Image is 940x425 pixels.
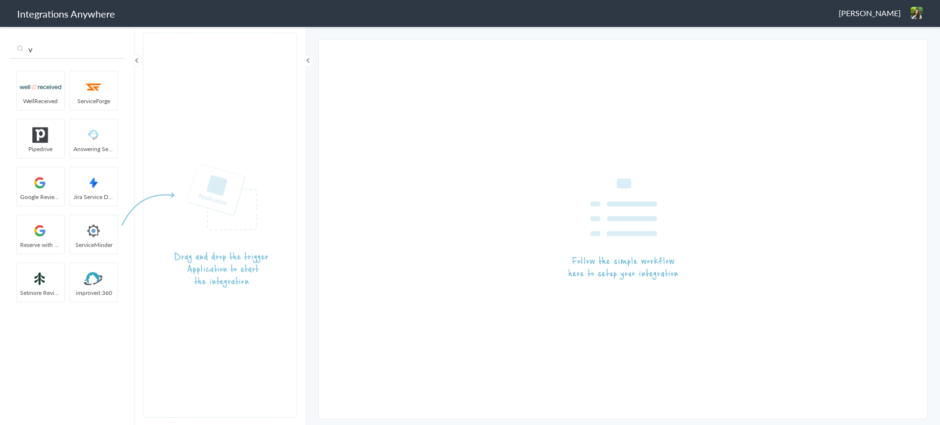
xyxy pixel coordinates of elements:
img: serviceforge-icon.png [73,79,115,95]
span: ServiceForge [70,97,117,105]
span: WellReceived [17,97,64,105]
img: instruction-trigger.png [121,163,268,288]
span: improveit 360 [70,289,117,297]
span: Google Reviews [17,193,64,201]
img: google-logo.svg [20,175,61,191]
span: ServiceMinder [70,241,117,249]
img: google-logo.svg [20,223,61,239]
img: JiraServiceDesk.png [73,175,115,191]
img: img-9240.jpg [911,7,923,19]
img: instruction-workflow.png [568,179,678,280]
img: Setmore_Logo.svg [20,270,61,287]
img: serviceminder-logo.svg [73,223,115,239]
span: Pipedrive [17,145,64,153]
img: wr-logo.svg [20,79,61,95]
span: Answering Service [70,145,117,153]
span: Jira Service Desk [70,193,117,201]
span: Reserve with Google [17,241,64,249]
span: Setmore Reviews [17,289,64,297]
img: Answering_service.png [73,127,115,143]
img: Improveit360.png [73,270,115,287]
span: [PERSON_NAME] [839,7,901,19]
img: pipedrive.png [20,127,61,143]
h1: Integrations Anywhere [17,7,115,21]
input: Search... [10,40,125,59]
